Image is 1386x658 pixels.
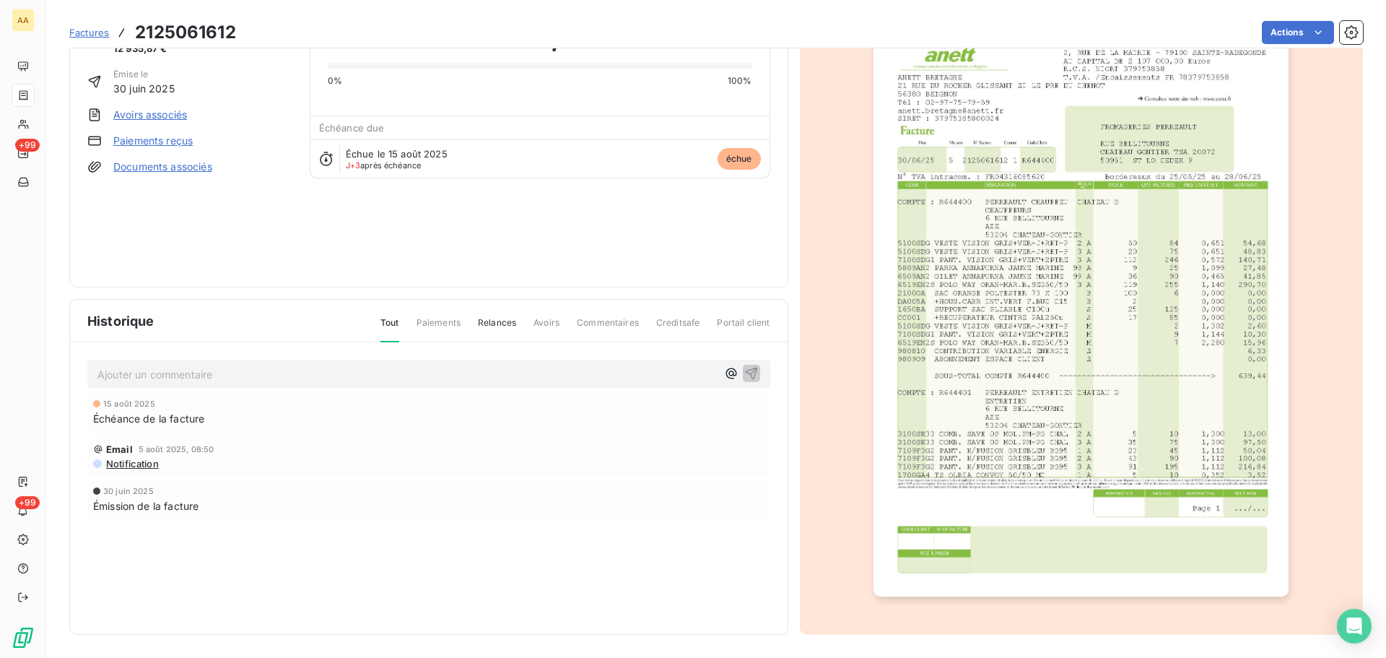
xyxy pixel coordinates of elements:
span: Relances [478,316,516,341]
span: Notification [105,458,159,469]
a: Paiements reçus [113,134,193,148]
h3: 2125061612 [135,20,236,46]
span: Paiements [417,316,461,341]
span: Commentaires [577,316,639,341]
a: Avoirs associés [113,108,187,122]
span: Factures [69,27,109,38]
span: Échéance due [319,122,385,134]
span: Creditsafe [656,316,700,341]
span: Historique [87,311,154,331]
img: invoice_thumbnail [873,9,1289,597]
span: +99 [15,139,40,152]
button: Actions [1262,21,1334,44]
span: J+3 [346,160,360,170]
span: Tout [380,316,399,342]
span: 100% [728,74,752,87]
div: Open Intercom Messenger [1337,609,1372,644]
span: après échéance [346,161,422,170]
span: 30 juin 2025 [103,487,154,495]
span: Avoirs [533,316,559,341]
span: +99 [15,496,40,509]
a: +99 [12,142,34,165]
span: 15 août 2025 [103,399,155,408]
span: échue [718,148,761,170]
span: Émission de la facture [93,498,199,514]
span: 5 août 2025, 08:50 [139,445,214,454]
span: Email [106,443,133,455]
span: 30 juin 2025 [113,81,175,96]
span: Échue le 15 août 2025 [346,148,448,160]
span: Émise le [113,68,175,81]
a: Factures [69,25,109,40]
span: Portail client [717,316,770,341]
img: Logo LeanPay [12,626,35,649]
span: 0% [328,74,342,87]
div: AA [12,9,35,32]
span: 12 935,87 € [113,42,173,56]
span: Échéance de la facture [93,411,204,426]
a: Documents associés [113,160,212,174]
